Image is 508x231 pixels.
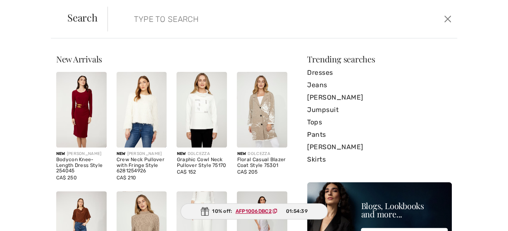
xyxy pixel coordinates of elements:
span: CA$ 152 [176,169,196,175]
span: New Arrivals [56,53,102,64]
div: Bodycon Knee-Length Dress Style 254045 [56,157,107,174]
a: [PERSON_NAME] [307,91,452,104]
span: New [117,151,126,156]
span: Search [67,12,98,22]
a: Tops [307,116,452,129]
ins: AFP1006DBC2 [236,208,272,214]
img: Crew Neck Pullover with Fringe Style 6281254926. Off white [117,72,167,148]
span: CA$ 250 [56,175,77,181]
img: Gift.svg [200,207,209,216]
div: [PERSON_NAME] [56,151,107,157]
input: TYPE TO SEARCH [128,7,363,31]
div: Crew Neck Pullover with Fringe Style 6281254926 [117,157,167,174]
a: [PERSON_NAME] [307,141,452,153]
a: Pants [307,129,452,141]
span: CA$ 205 [237,169,258,175]
span: New [56,151,65,156]
span: New [237,151,246,156]
div: [PERSON_NAME] [117,151,167,157]
img: Graphic Cowl Neck Pullover Style 75170. Black [176,72,227,148]
img: Bodycon Knee-Length Dress Style 254045. Cabernet [56,72,107,148]
span: CA$ 210 [117,175,136,181]
a: Jumpsuit [307,104,452,116]
a: Jeans [307,79,452,91]
a: Dresses [307,67,452,79]
img: Floral Casual Blazer Coat Style 75301. Oatmeal [237,72,287,148]
div: Graphic Cowl Neck Pullover Style 75170 [176,157,227,169]
div: Floral Casual Blazer Coat Style 75301 [237,157,287,169]
div: 10% off: [180,203,328,219]
div: Blogs, Lookbooks and more... [361,202,448,218]
span: 01:54:39 [286,207,307,215]
span: Chat [18,6,35,13]
div: DOLCEZZA [176,151,227,157]
div: Trending searches [307,55,452,63]
div: DOLCEZZA [237,151,287,157]
button: Close [442,12,454,26]
span: New [176,151,186,156]
a: Skirts [307,153,452,166]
